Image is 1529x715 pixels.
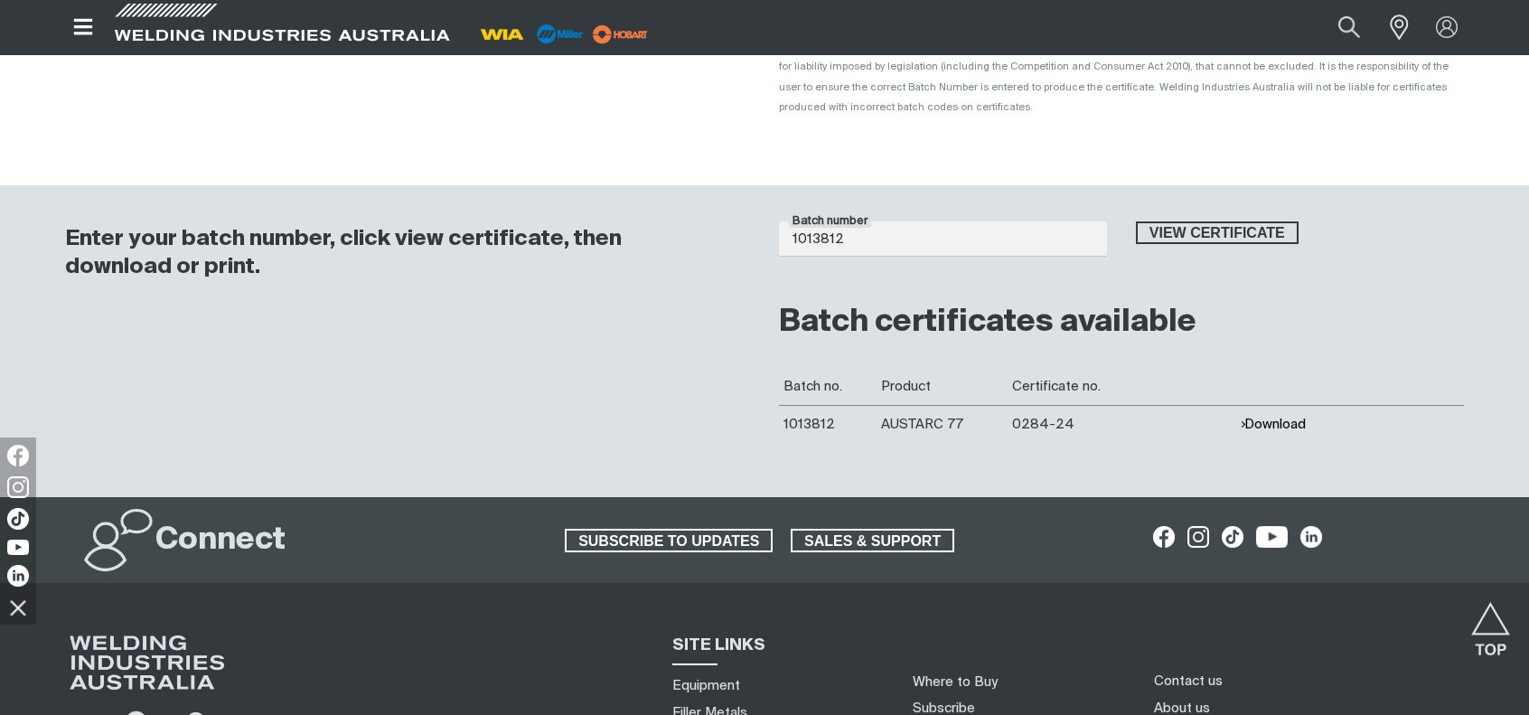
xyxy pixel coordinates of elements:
[672,676,740,695] a: Equipment
[779,406,877,444] td: 1013812
[7,508,29,530] img: TikTok
[1008,406,1236,444] td: 0284-24
[7,445,29,466] img: Facebook
[877,368,1008,406] th: Product
[672,637,765,654] span: SITE LINKS
[155,521,286,560] h2: Connect
[65,225,732,281] h3: Enter your batch number, click view certificate, then download or print.
[791,529,954,552] a: SALES & SUPPORT
[7,476,29,498] img: Instagram
[793,529,952,552] span: SALES & SUPPORT
[1138,221,1297,245] span: View certificate
[779,368,877,406] th: Batch no.
[1136,221,1299,245] button: View certificate
[1318,7,1380,48] button: Search products
[565,529,773,552] a: SUBSCRIBE TO UPDATES
[587,21,653,48] img: miller
[1240,417,1306,432] button: Download
[779,303,1464,343] h2: Batch certificates available
[913,675,998,689] a: Where to Buy
[7,565,29,587] img: LinkedIn
[913,701,975,715] a: Subscribe
[3,592,33,623] img: hide socials
[1008,368,1236,406] th: Certificate no.
[7,540,29,555] img: YouTube
[1470,602,1511,643] button: Scroll to top
[587,27,653,41] a: miller
[877,406,1008,444] td: AUSTARC 77
[1154,672,1223,691] a: Contact us
[1296,7,1380,48] input: Product name or item number...
[567,529,771,552] span: SUBSCRIBE TO UPDATES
